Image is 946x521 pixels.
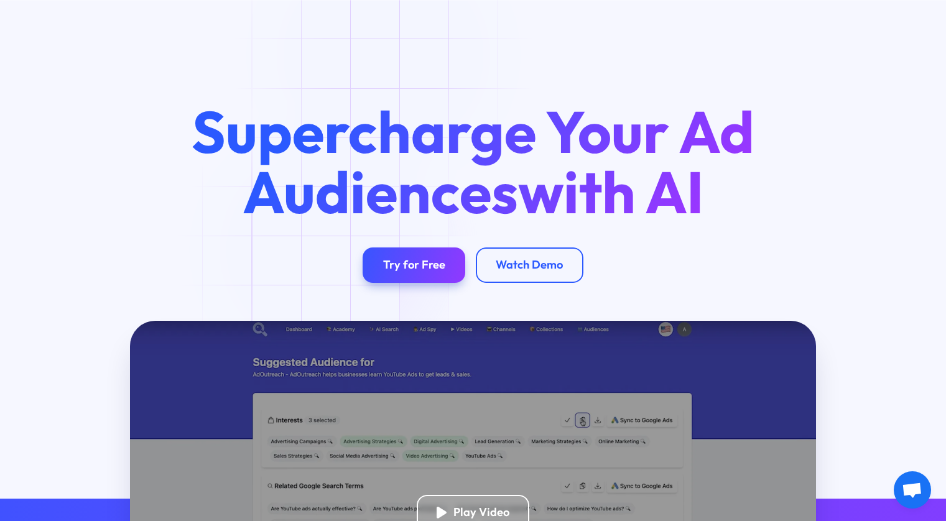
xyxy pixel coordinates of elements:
[168,101,777,222] h1: Supercharge Your Ad Audiences
[453,505,509,520] div: Play Video
[496,258,563,272] div: Watch Demo
[363,247,465,283] a: Try for Free
[894,471,931,509] a: Open chat
[518,155,704,228] span: with AI
[383,258,445,272] div: Try for Free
